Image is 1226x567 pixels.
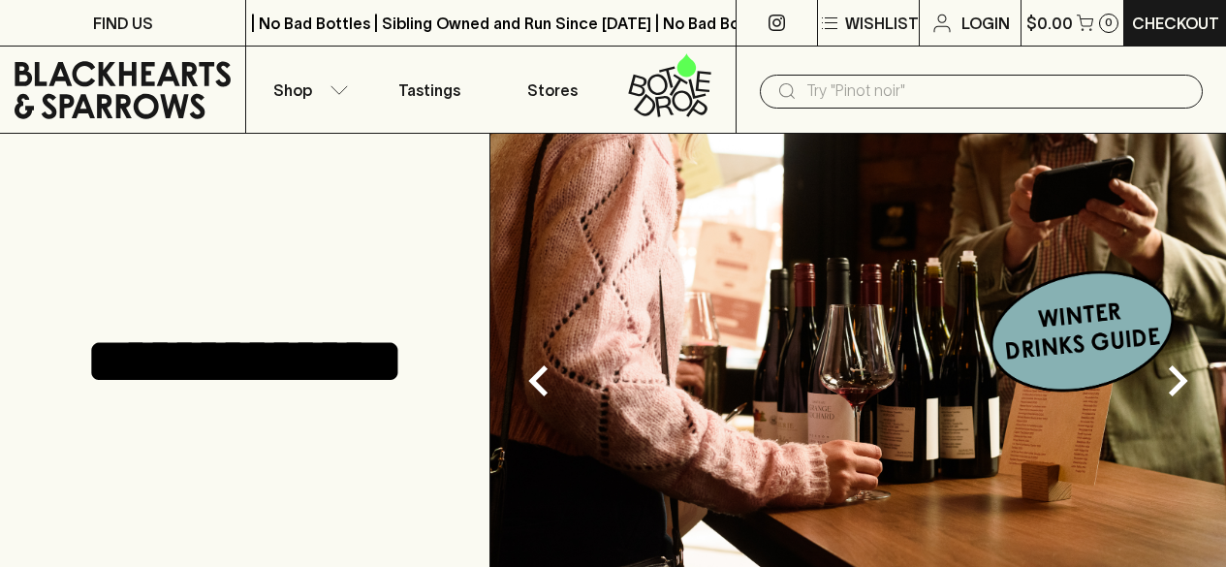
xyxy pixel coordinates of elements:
[1105,17,1113,28] p: 0
[961,12,1010,35] p: Login
[368,47,490,133] a: Tastings
[500,342,578,420] button: Previous
[246,47,368,133] button: Shop
[1026,12,1073,35] p: $0.00
[527,79,578,102] p: Stores
[398,79,460,102] p: Tastings
[273,79,312,102] p: Shop
[491,47,613,133] a: Stores
[1139,342,1216,420] button: Next
[806,76,1187,107] input: Try "Pinot noir"
[93,12,153,35] p: FIND US
[1132,12,1219,35] p: Checkout
[845,12,919,35] p: Wishlist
